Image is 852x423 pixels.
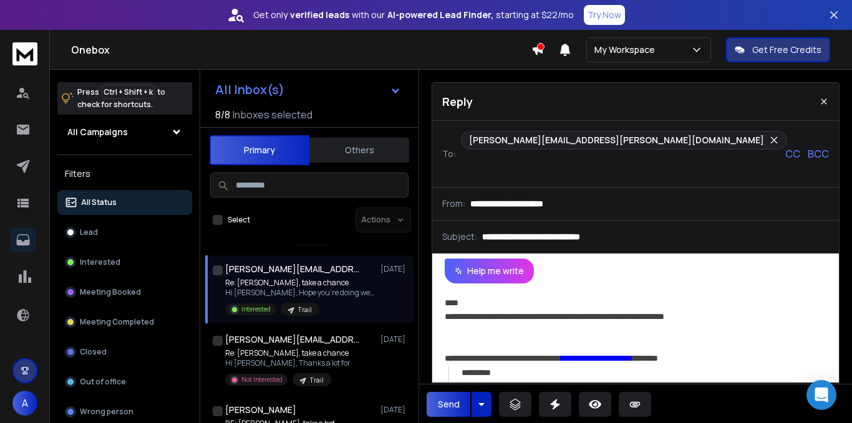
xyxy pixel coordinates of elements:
p: Hi [PERSON_NAME], Hope you’re doing well. [225,288,375,298]
p: To: [442,148,456,160]
button: Send [427,392,470,417]
p: Reply [442,93,473,110]
p: My Workspace [594,44,660,56]
h3: Filters [57,165,192,183]
p: Not Interested [241,375,283,384]
button: Closed [57,340,192,364]
p: Meeting Booked [80,287,141,297]
p: Press to check for shortcuts. [77,86,165,111]
span: 8 / 8 [215,107,230,122]
h1: [PERSON_NAME][EMAIL_ADDRESS][DOMAIN_NAME] [225,333,362,346]
div: Open Intercom Messenger [806,380,836,410]
p: Get only with our starting at $22/mo [253,9,574,21]
p: Out of office [80,377,126,387]
p: Interested [80,257,120,267]
p: [DATE] [380,335,409,345]
p: Wrong person [80,407,133,417]
button: Meeting Booked [57,280,192,305]
p: CC [785,146,800,161]
button: All Status [57,190,192,215]
button: All Inbox(s) [205,77,411,102]
p: Meeting Completed [80,317,154,327]
button: Try Now [584,5,625,25]
p: Try Now [588,9,621,21]
button: Lead [57,220,192,245]
p: Subject: [442,231,477,243]
p: Lead [80,227,98,237]
p: Closed [80,347,107,357]
button: All Campaigns [57,120,192,145]
label: Select [228,215,250,225]
p: Get Free Credits [752,44,821,56]
span: Ctrl + Shift + k [102,85,155,99]
button: Help me write [445,259,534,283]
button: Primary [210,135,309,165]
h1: [PERSON_NAME] [225,404,296,416]
h1: [PERSON_NAME][EMAIL_ADDRESS][PERSON_NAME][DOMAIN_NAME] [225,263,362,275]
p: BCC [808,146,829,161]
button: Out of office [57,369,192,394]
h1: Onebox [71,42,531,57]
p: Hi [PERSON_NAME], Thanks a lot for [225,358,351,368]
button: Others [309,136,409,164]
p: Re: [PERSON_NAME], take a chance [225,348,351,358]
button: Meeting Completed [57,310,192,335]
img: logo [12,42,37,65]
button: A [12,391,37,416]
p: Trail [310,376,324,385]
h1: All Inbox(s) [215,83,284,96]
button: Interested [57,250,192,275]
p: All Status [81,197,117,207]
p: Trail [298,305,312,315]
p: [PERSON_NAME][EMAIL_ADDRESS][PERSON_NAME][DOMAIN_NAME] [469,134,764,146]
strong: verified leads [290,9,349,21]
p: [DATE] [380,405,409,415]
p: Interested [241,305,271,314]
p: From: [442,197,465,210]
h1: All Campaigns [67,126,128,138]
strong: AI-powered Lead Finder, [387,9,493,21]
button: Get Free Credits [726,37,830,62]
p: [DATE] [380,264,409,274]
p: Re: [PERSON_NAME], take a chance [225,278,375,288]
h3: Inboxes selected [233,107,312,122]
